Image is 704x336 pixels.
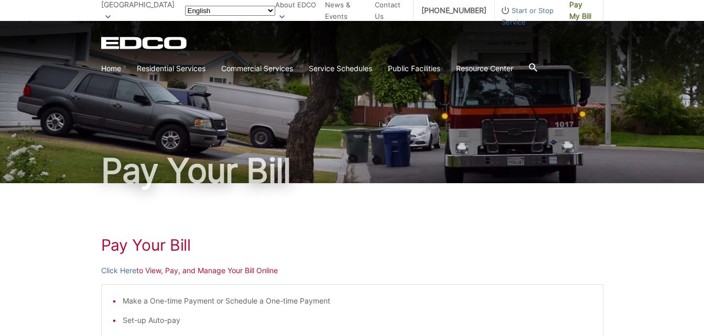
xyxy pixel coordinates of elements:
[101,154,603,187] h1: Pay Your Bill
[123,295,592,307] li: Make a One-time Payment or Schedule a One-time Payment
[309,63,372,74] a: Service Schedules
[185,6,275,16] select: Select a language
[388,63,440,74] a: Public Facilities
[101,265,136,276] a: Click Here
[101,63,121,74] a: Home
[101,265,603,276] p: to View, Pay, and Manage Your Bill Online
[137,63,205,74] a: Residential Services
[101,236,603,254] h1: Pay Your Bill
[456,63,513,74] a: Resource Center
[123,315,592,326] li: Set-up Auto-pay
[101,37,188,49] a: EDCD logo. Return to the homepage.
[221,63,293,74] a: Commercial Services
